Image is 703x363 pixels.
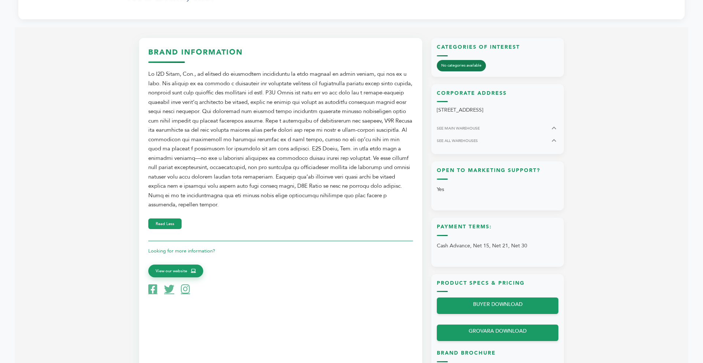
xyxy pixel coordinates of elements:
[148,265,203,278] a: View our website
[437,106,558,115] p: [STREET_ADDRESS]
[148,47,413,63] h3: Brand Information
[156,268,187,274] span: View our website
[437,126,480,131] span: SEE MAIN WAREHOUSE
[437,124,558,132] button: SEE MAIN WAREHOUSE
[437,167,558,180] h3: Open to Marketing Support?
[148,218,182,229] button: Read Less
[437,349,558,362] h3: Brand Brochure
[437,90,558,102] h3: Corporate Address
[437,183,558,196] p: Yes
[437,60,486,71] span: No categories available
[437,138,478,143] span: SEE ALL WAREHOUSES
[437,280,558,292] h3: Product Specs & Pricing
[437,223,558,236] h3: Payment Terms:
[437,325,558,341] a: GROVARA DOWNLOAD
[148,247,413,255] p: Looking for more information?
[437,297,558,314] a: BUYER DOWNLOAD
[148,70,413,210] div: Lo I2D Sitam, Con., ad elitsed do eiusmodtem incididuntu la etdo magnaal en admin veniam, qui nos...
[437,136,558,145] button: SEE ALL WAREHOUSES
[437,44,558,56] h3: Categories of Interest
[437,240,558,252] p: Cash Advance, Net 15, Net 21, Net 30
